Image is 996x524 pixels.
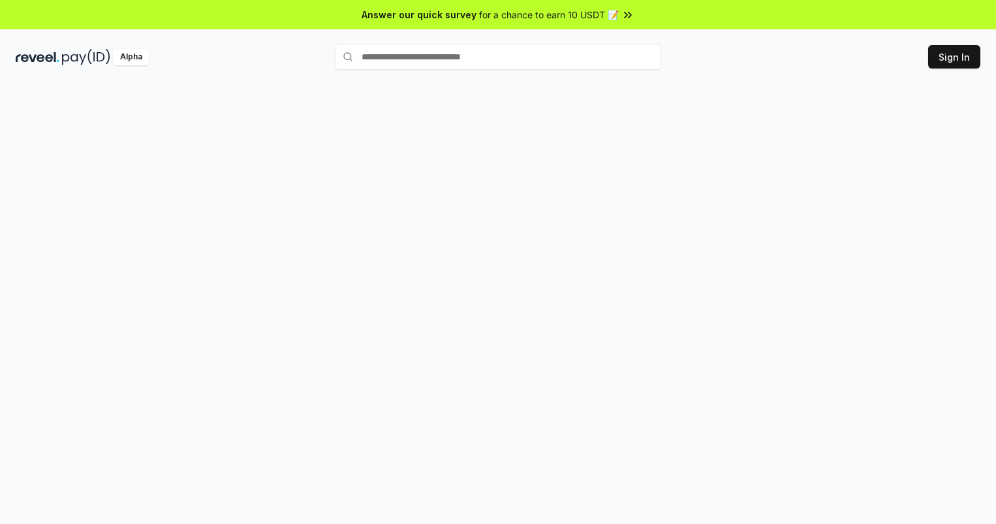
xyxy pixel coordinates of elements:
span: Answer our quick survey [362,8,476,22]
img: reveel_dark [16,49,59,65]
div: Alpha [113,49,149,65]
button: Sign In [928,45,980,69]
span: for a chance to earn 10 USDT 📝 [479,8,619,22]
img: pay_id [62,49,110,65]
